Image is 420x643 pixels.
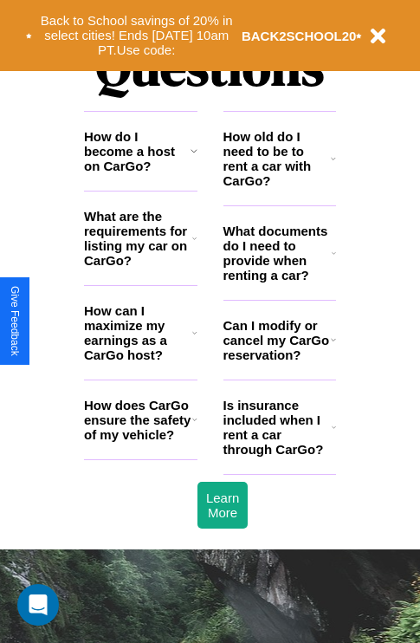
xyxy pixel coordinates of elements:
h3: How do I become a host on CarGo? [84,129,191,173]
h3: Is insurance included when I rent a car through CarGo? [223,398,332,457]
div: Open Intercom Messenger [17,584,59,626]
button: Learn More [197,482,248,529]
h3: Can I modify or cancel my CarGo reservation? [223,318,331,362]
h3: What documents do I need to provide when renting a car? [223,224,333,283]
div: Give Feedback [9,286,21,356]
h3: How old do I need to be to rent a car with CarGo? [223,129,332,188]
h3: How does CarGo ensure the safety of my vehicle? [84,398,192,442]
button: Back to School savings of 20% in select cities! Ends [DATE] 10am PT.Use code: [32,9,242,62]
h3: What are the requirements for listing my car on CarGo? [84,209,192,268]
b: BACK2SCHOOL20 [242,29,357,43]
h3: How can I maximize my earnings as a CarGo host? [84,303,192,362]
